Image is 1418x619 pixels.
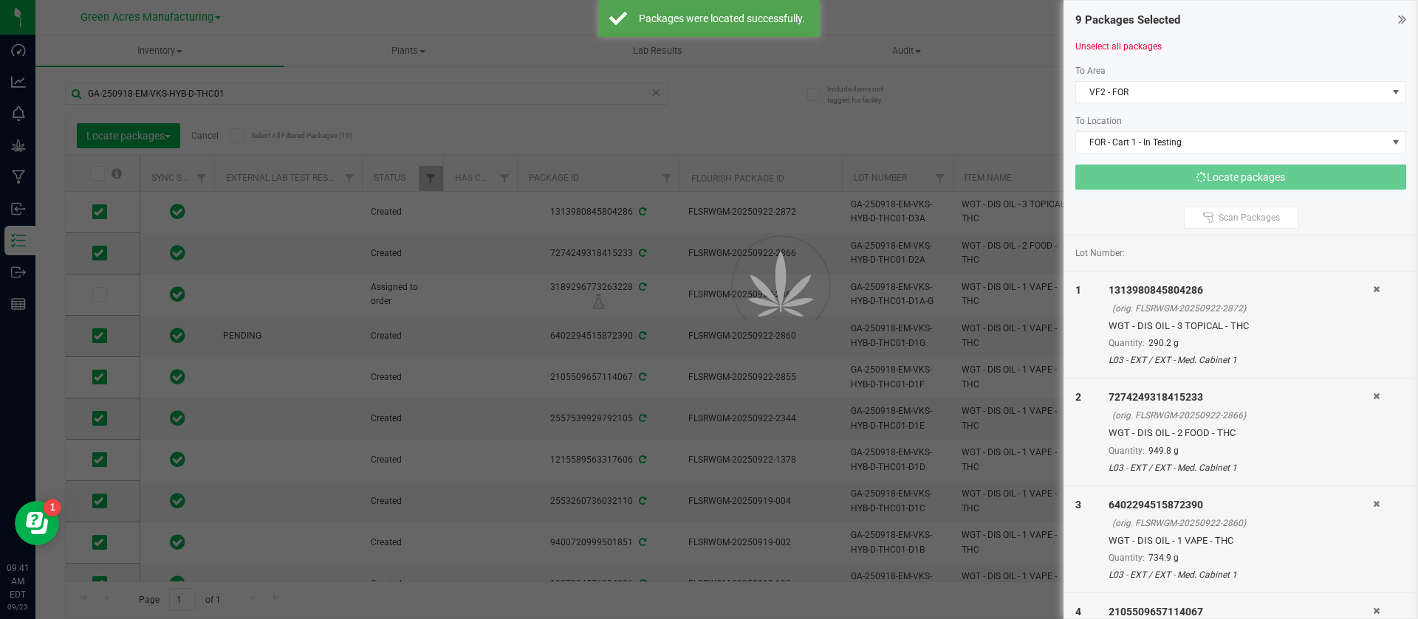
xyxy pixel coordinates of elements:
div: Packages were located successfully. [635,11,809,26]
div: (orig. FLSRWGM-20250922-2872) [1112,302,1373,315]
span: Quantity: [1109,446,1145,456]
div: L03 - EXT / EXT - Med. Cabinet 1 [1109,353,1373,367]
span: Scan Packages [1219,212,1280,224]
div: L03 - EXT / EXT - Med. Cabinet 1 [1109,568,1373,581]
span: VF2 - FOR [1076,82,1387,103]
span: Quantity: [1109,338,1145,348]
div: (orig. FLSRWGM-20250922-2866) [1112,409,1373,422]
div: WGT - DIS OIL - 3 TOPICAL - THC [1109,319,1373,333]
div: (orig. FLSRWGM-20250922-2860) [1112,516,1373,530]
span: 4 [1075,606,1081,618]
a: Unselect all packages [1075,41,1162,52]
div: 6402294515872390 [1109,497,1373,513]
div: WGT - DIS OIL - 2 FOOD - THC [1109,426,1373,440]
iframe: Resource center unread badge [44,499,61,516]
div: L03 - EXT / EXT - Med. Cabinet 1 [1109,461,1373,474]
button: Scan Packages [1184,207,1298,229]
span: 1 [1075,284,1081,296]
span: 734.9 g [1148,553,1179,563]
span: To Area [1075,66,1106,76]
div: 1313980845804286 [1109,283,1373,298]
iframe: Resource center [15,501,59,545]
span: Quantity: [1109,553,1145,563]
span: 949.8 g [1148,446,1179,456]
span: 3 [1075,499,1081,511]
div: 7274249318415233 [1109,390,1373,405]
span: Lot Number: [1075,246,1125,260]
button: Locate packages [1075,165,1406,190]
span: To Location [1075,116,1122,126]
span: FOR - Cart 1 - In Testing [1076,132,1387,153]
span: 2 [1075,391,1081,403]
span: 290.2 g [1148,338,1179,348]
div: WGT - DIS OIL - 1 VAPE - THC [1109,533,1373,548]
